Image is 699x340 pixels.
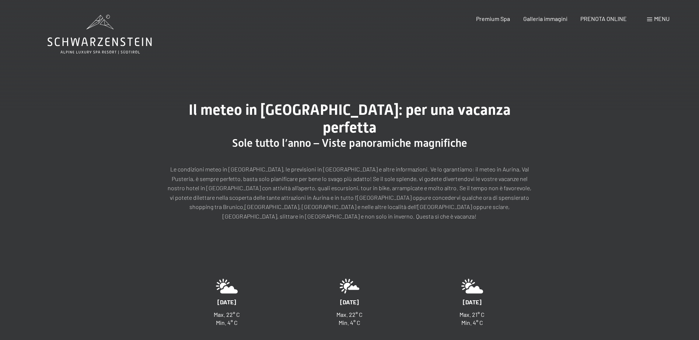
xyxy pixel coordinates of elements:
[243,203,245,210] a: ,
[165,164,534,221] p: Le condizioni meteo in [GEOGRAPHIC_DATA], le previsioni in [GEOGRAPHIC_DATA] e altre informazioni...
[461,319,483,326] span: Min. 4° C
[476,15,510,22] a: Premium Spa
[232,137,467,149] span: Sole tutto l’anno – Viste panoramiche magnifiche
[189,101,511,136] span: Il meteo in [GEOGRAPHIC_DATA]: per una vacanza perfetta
[216,319,238,326] span: Min. 4° C
[580,15,627,22] a: PRENOTA ONLINE
[463,298,482,305] span: [DATE]
[340,298,359,305] span: [DATE]
[339,319,360,326] span: Min. 4° C
[459,311,485,318] span: Max. 21° C
[217,298,236,305] span: [DATE]
[336,311,363,318] span: Max. 22° C
[214,311,240,318] span: Max. 22° C
[523,15,567,22] a: Galleria immagini
[654,15,670,22] span: Menu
